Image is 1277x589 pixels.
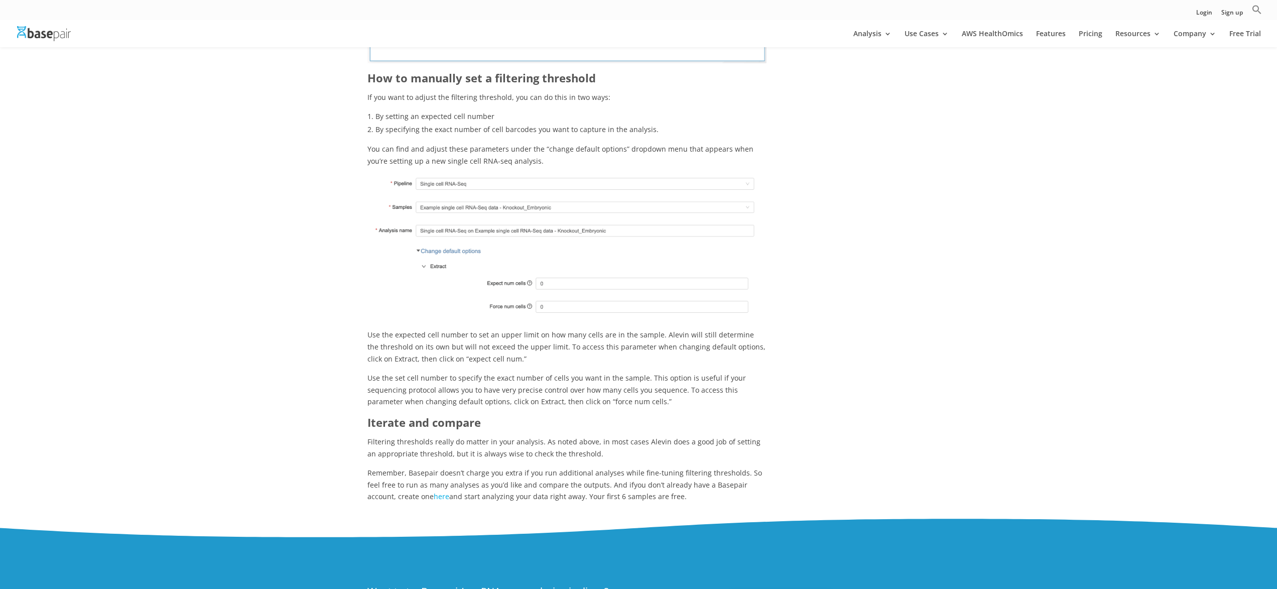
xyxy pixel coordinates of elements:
[1196,10,1212,20] a: Login
[1252,5,1262,20] a: Search Icon Link
[367,144,753,166] span: You can find and adjust these parameters under the “change default options” dropdown menu that ap...
[1079,30,1102,47] a: Pricing
[367,92,610,102] span: If you want to adjust the filtering threshold, you can do this in two ways:
[375,111,494,121] span: By setting an expected cell number
[1221,10,1243,20] a: Sign up
[1115,30,1161,47] a: Resources
[1036,30,1066,47] a: Features
[17,26,71,41] img: Basepair
[853,30,891,47] a: Analysis
[367,70,596,85] b: How to manually set a filtering threshold
[962,30,1023,47] a: AWS HealthOmics
[375,125,659,134] span: By specifying the exact number of cell barcodes you want to capture in the analysis.
[367,467,767,503] p: you don’t already have a Basepair account, create one and start analyzing your data right away. Y...
[1084,517,1265,577] iframe: Drift Widget Chat Controller
[1252,5,1262,15] svg: Search
[367,373,746,407] span: Use the set cell number to specify the exact number of cells you want in the sample. This option ...
[367,330,765,364] span: Use the expected cell number to set an upper limit on how many cells are in the sample. Alevin wi...
[367,437,760,458] span: Filtering thresholds really do matter in your analysis. As noted above, in most cases Alevin does...
[367,468,762,490] span: Remember, Basepair doesn’t charge you extra if you run additional analyses while fine-tuning filt...
[1174,30,1216,47] a: Company
[367,415,481,430] b: Iterate and compare
[905,30,949,47] a: Use Cases
[1229,30,1261,47] a: Free Trial
[434,492,449,501] a: here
